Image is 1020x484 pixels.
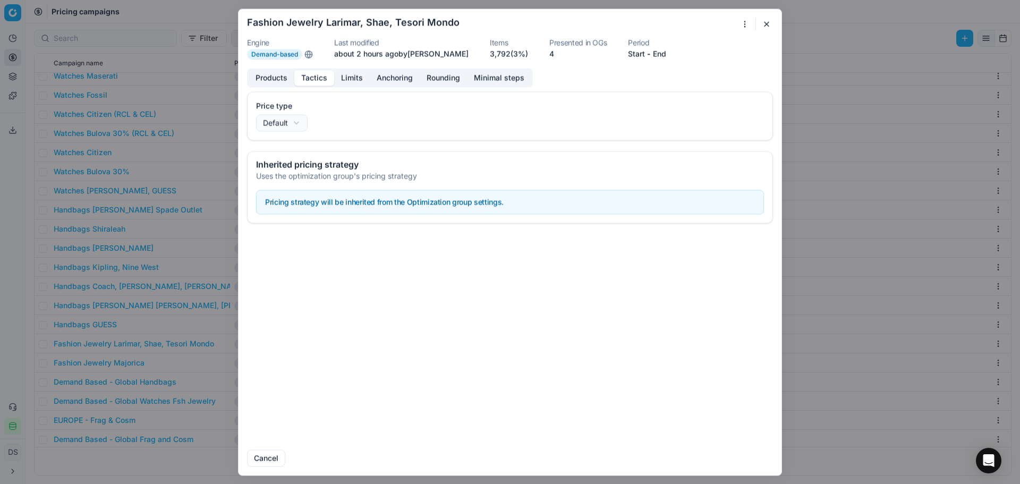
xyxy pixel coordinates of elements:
button: Products [249,70,294,86]
button: Tactics [294,70,334,86]
dt: Presented in OGs [549,39,607,46]
button: Limits [334,70,370,86]
dt: Last modified [334,39,469,46]
button: End [653,48,666,59]
div: Pricing strategy will be inherited from the Optimization group settings. [265,197,755,207]
span: - [647,48,651,59]
span: about 2 hours ago by [PERSON_NAME] [334,49,469,58]
button: Start [628,48,645,59]
h2: Fashion Jewelry Larimar, Shae, Tesori Mondo [247,18,460,27]
a: 3,792(3%) [490,48,528,59]
button: Rounding [420,70,467,86]
button: 4 [549,48,554,59]
dt: Engine [247,39,313,46]
div: Inherited pricing strategy [256,160,764,168]
div: Uses the optimization group's pricing strategy [256,171,764,181]
button: Cancel [247,449,285,466]
span: Demand-based [247,49,302,60]
button: Minimal steps [467,70,531,86]
dt: Items [490,39,528,46]
dt: Period [628,39,666,46]
label: Price type [256,100,764,111]
button: Anchoring [370,70,420,86]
